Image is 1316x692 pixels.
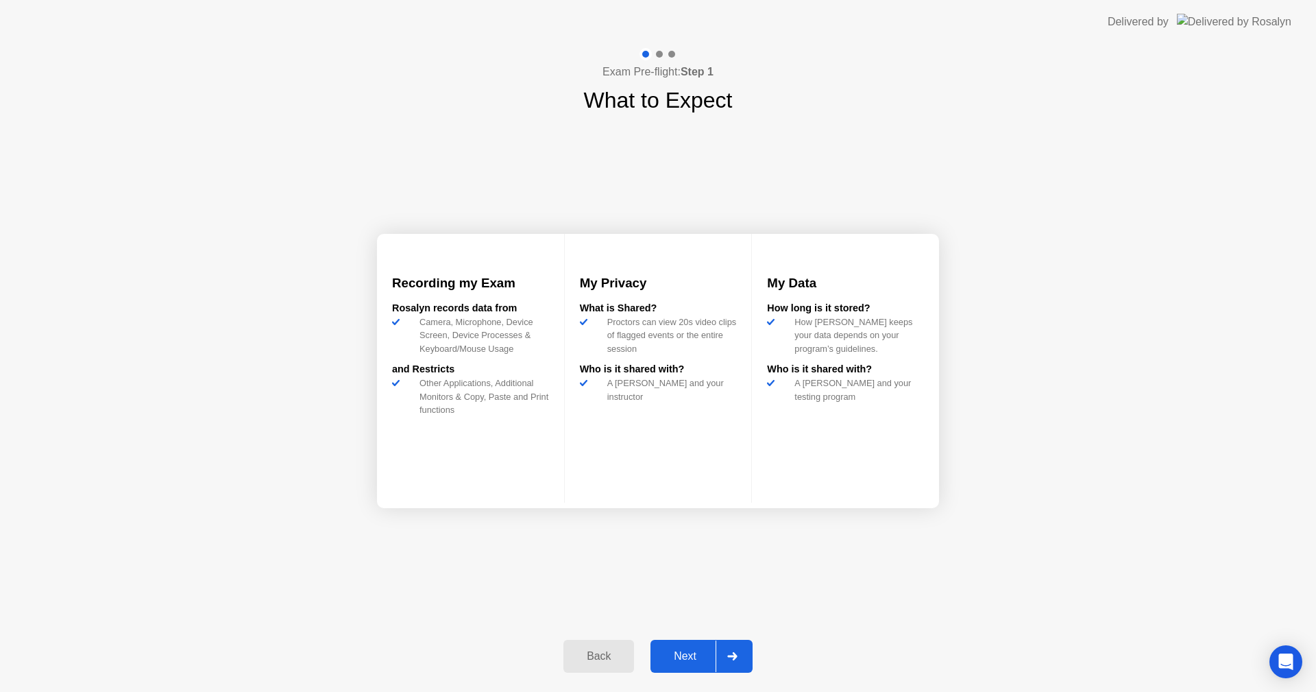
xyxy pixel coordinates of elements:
div: Back [568,650,630,663]
button: Back [563,640,634,673]
div: How long is it stored? [767,301,924,316]
div: A [PERSON_NAME] and your instructor [602,377,737,403]
div: What is Shared? [580,301,737,316]
div: Proctors can view 20s video clips of flagged events or the entire session [602,315,737,355]
div: Rosalyn records data from [392,301,549,316]
div: Camera, Microphone, Device Screen, Device Processes & Keyboard/Mouse Usage [414,315,549,355]
div: How [PERSON_NAME] keeps your data depends on your program’s guidelines. [789,315,924,355]
div: and Restricts [392,362,549,377]
b: Step 1 [681,66,714,77]
div: Next [655,650,716,663]
div: Open Intercom Messenger [1269,645,1302,678]
div: Who is it shared with? [580,362,737,377]
div: A [PERSON_NAME] and your testing program [789,377,924,403]
h3: Recording my Exam [392,274,549,293]
div: Other Applications, Additional Monitors & Copy, Paste and Print functions [414,377,549,416]
div: Delivered by [1108,14,1169,30]
div: Who is it shared with? [767,362,924,377]
button: Next [650,640,753,673]
img: Delivered by Rosalyn [1177,14,1291,29]
h1: What to Expect [584,84,733,117]
h3: My Data [767,274,924,293]
h3: My Privacy [580,274,737,293]
h4: Exam Pre-flight: [602,64,714,80]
